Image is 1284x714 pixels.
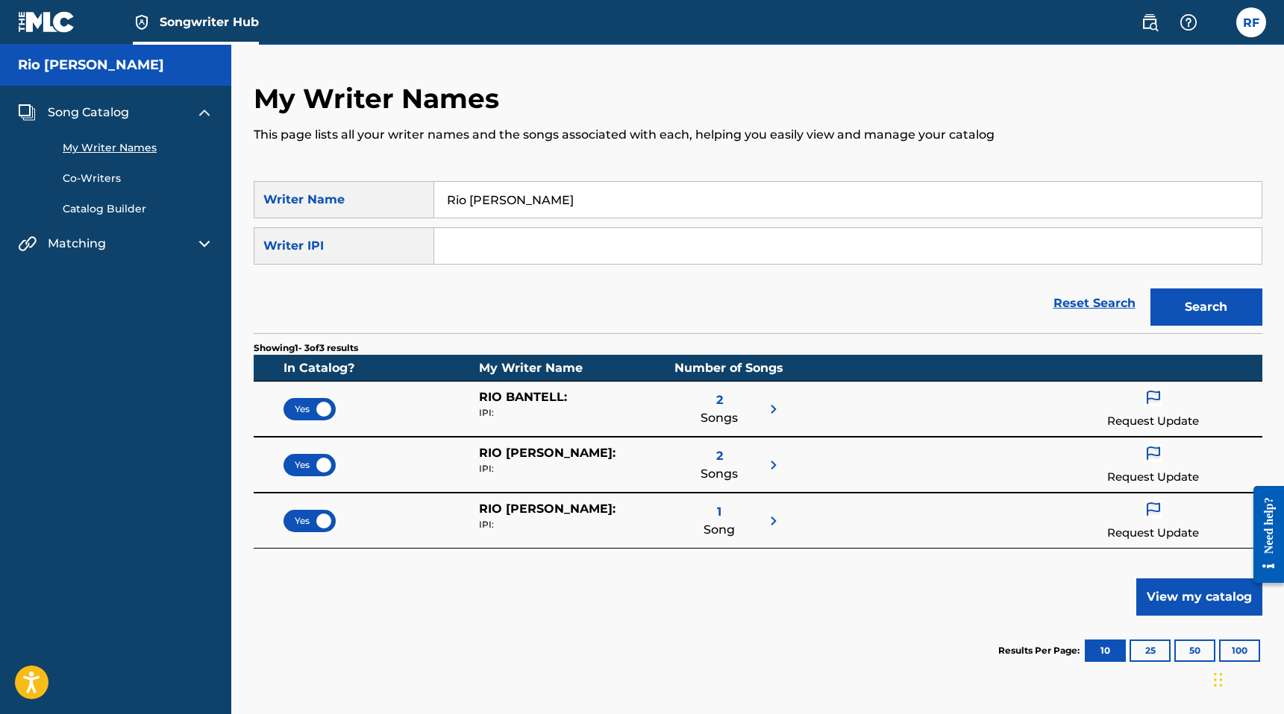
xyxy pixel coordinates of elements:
img: Matching [18,235,37,253]
p: Request Update [1107,469,1199,486]
a: Song CatalogSong Catalog [18,104,129,121]
span: RIO [PERSON_NAME] : [479,446,616,460]
div: My Writer Name [479,359,674,377]
img: Top Rightsholder [133,13,151,31]
span: RIO BANTELL : [479,390,567,404]
span: Matching [48,235,106,253]
form: Search Form [254,181,1262,333]
span: Song Catalog [48,104,129,121]
p: Request Update [1107,413,1199,430]
a: My Writer Names [63,140,213,156]
img: Song Catalog [18,104,36,121]
img: search [1141,13,1159,31]
p: Showing 1 - 3 of 3 results [254,341,358,355]
img: expand [195,235,213,253]
button: View my catalog [1136,578,1262,616]
div: Number of Songs [674,359,782,377]
span: 2 [716,391,723,409]
span: Yes [295,402,325,416]
div: Drag [1214,657,1223,702]
img: flag icon [1144,500,1162,519]
button: Search [1150,288,1262,326]
span: IPI: [479,463,494,474]
span: Songwriter Hub [160,13,259,31]
span: Songs [701,409,738,427]
span: IPI: [479,407,494,418]
a: Catalog Builder [63,201,213,217]
span: 1 [717,503,721,521]
button: 100 [1219,639,1260,662]
img: flag icon [1144,388,1162,408]
a: Public Search [1135,7,1165,37]
span: Songs [701,465,738,483]
p: Results Per Page: [998,644,1083,657]
div: User Menu [1236,7,1266,37]
img: help [1180,13,1197,31]
div: Notifications [1212,15,1227,30]
span: 2 [716,447,723,465]
a: Co-Writers [63,171,213,186]
button: 25 [1130,639,1171,662]
span: Yes [295,514,325,528]
img: expand [195,104,213,121]
h2: My Writer Names [254,82,507,116]
img: right chevron icon [765,512,783,530]
p: This page lists all your writer names and the songs associated with each, helping you easily view... [254,126,1262,144]
span: Song [704,521,735,539]
img: flag icon [1144,444,1162,464]
h5: Rio Frank-Bantell [18,57,164,74]
img: right chevron icon [765,400,783,418]
img: right chevron icon [765,456,783,474]
span: IPI: [479,519,494,530]
div: Help [1174,7,1203,37]
span: Yes [295,458,325,472]
p: Request Update [1107,525,1199,542]
button: 50 [1174,639,1215,662]
img: MLC Logo [18,11,75,33]
button: 10 [1085,639,1126,662]
a: Reset Search [1046,287,1143,320]
iframe: Resource Center [1242,475,1284,595]
div: In Catalog? [284,359,479,377]
iframe: Chat Widget [1209,642,1284,714]
span: RIO [PERSON_NAME] : [479,502,616,516]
